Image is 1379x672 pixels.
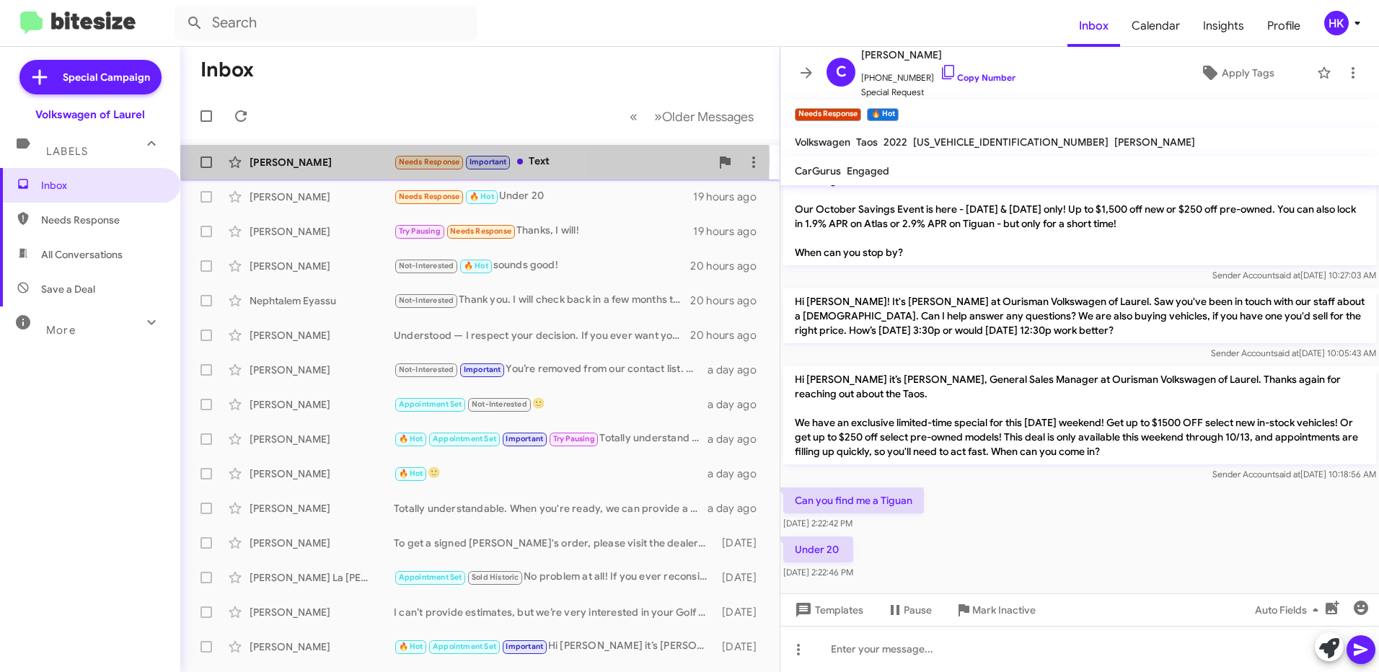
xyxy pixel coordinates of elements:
span: Templates [792,597,863,623]
button: Mark Inactive [943,597,1047,623]
span: CarGurus [795,164,841,177]
span: said at [1275,270,1300,280]
div: [DATE] [715,605,768,619]
div: [PERSON_NAME] [250,328,394,342]
div: [PERSON_NAME] [250,640,394,654]
span: 🔥 Hot [470,192,494,201]
div: [PERSON_NAME] [250,467,394,481]
button: Next [646,102,762,131]
span: Engaged [847,164,889,177]
span: Profile [1256,5,1312,47]
p: Hi [PERSON_NAME]! It's [PERSON_NAME] at Ourisman Volkswagen of Laurel. Saw you've been in touch w... [783,288,1376,343]
div: I can’t provide estimates, but we’re very interested in your Golf Alltrack! I recommend booking a... [394,605,715,619]
div: Totally understandable. When you're ready, we can provide a free appraisal and payoff estimate fo... [394,501,708,516]
span: Try Pausing [399,226,441,236]
h1: Inbox [201,58,254,81]
span: Volkswagen [795,136,850,149]
a: Special Campaign [19,60,162,94]
span: Not-Interested [399,365,454,374]
span: Appointment Set [433,434,496,443]
div: a day ago [708,363,768,377]
span: Important [470,157,507,167]
div: HK [1324,11,1349,35]
span: Not-Interested [472,399,527,409]
span: 🔥 Hot [464,261,488,270]
div: No problem at all! If you ever reconsider, feel free to reach out. Enjoy driving your Golf R! Hav... [394,569,715,585]
span: Sender Account [DATE] 10:18:56 AM [1212,469,1376,479]
div: [PERSON_NAME] [250,605,394,619]
span: Important [506,642,543,651]
div: a day ago [708,501,768,516]
div: Volkswagen of Laurel [35,107,145,122]
span: Special Request [861,85,1015,100]
div: Text [394,154,710,170]
span: All Conversations [41,247,123,262]
div: [DATE] [715,536,768,550]
span: Special Campaign [63,70,150,84]
span: Needs Response [41,213,164,227]
span: Sender Account [DATE] 10:27:03 AM [1212,270,1376,280]
span: said at [1274,348,1299,358]
div: [PERSON_NAME] [250,190,394,204]
span: Auto Fields [1255,597,1324,623]
div: sounds good! [394,257,690,274]
span: 2022 [884,136,907,149]
span: Needs Response [399,157,460,167]
span: Appointment Set [399,399,462,409]
input: Search [175,6,477,40]
div: [PERSON_NAME] [250,259,394,273]
span: said at [1275,469,1300,479]
span: Inbox [41,178,164,193]
span: » [654,107,662,125]
div: [PERSON_NAME] [250,363,394,377]
span: Apply Tags [1222,60,1274,86]
small: Needs Response [795,108,861,121]
div: [PERSON_NAME] [250,155,394,169]
div: 🙂 [394,396,708,412]
span: Older Messages [662,109,754,125]
div: 20 hours ago [690,259,768,273]
div: [PERSON_NAME] [250,432,394,446]
span: Not-Interested [399,296,454,305]
button: HK [1312,11,1363,35]
div: Thank you. I will check back in a few months to see if anything has changed. If you'd prefer a di... [394,292,690,309]
span: Pause [904,597,932,623]
button: Templates [780,597,875,623]
span: Calendar [1120,5,1191,47]
span: Save a Deal [41,282,95,296]
div: Hi [PERSON_NAME] it’s [PERSON_NAME] at Ourisman Volkswagen of Laurel. We have an exclusive limite... [394,638,715,655]
div: 19 hours ago [693,190,768,204]
a: Insights [1191,5,1256,47]
span: [US_VEHICLE_IDENTIFICATION_NUMBER] [913,136,1109,149]
div: [PERSON_NAME] [250,397,394,412]
button: Pause [875,597,943,623]
a: Inbox [1067,5,1120,47]
span: Not-Interested [399,261,454,270]
div: [PERSON_NAME] La [PERSON_NAME] [250,570,394,585]
span: Needs Response [450,226,511,236]
span: 🔥 Hot [399,434,423,443]
div: [PERSON_NAME] [250,536,394,550]
span: Labels [46,145,88,158]
a: Copy Number [940,72,1015,83]
span: Try Pausing [553,434,595,443]
div: Totally understand — that’s stressful. When you’re ready, we would love to help! [394,430,708,447]
span: Important [506,434,543,443]
span: Sold Historic [472,572,519,582]
div: Thanks, I will! [394,223,693,239]
div: [DATE] [715,640,768,654]
p: Hi [PERSON_NAME] it's [PERSON_NAME], General Sales Manager at Ourisman Volkswagen of Laurel. Than... [783,153,1376,265]
span: [PERSON_NAME] [1114,136,1195,149]
span: [PHONE_NUMBER] [861,63,1015,85]
div: a day ago [708,467,768,481]
span: [PERSON_NAME] [861,46,1015,63]
div: a day ago [708,432,768,446]
div: Understood — I respect your decision. If you ever want your vehicle evaluated for purchase, reply... [394,328,690,342]
button: Apply Tags [1163,60,1310,86]
small: 🔥 Hot [867,108,898,121]
div: Under 20 [394,188,693,205]
span: Sender Account [DATE] 10:05:43 AM [1211,348,1376,358]
span: [DATE] 2:22:42 PM [783,518,852,529]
